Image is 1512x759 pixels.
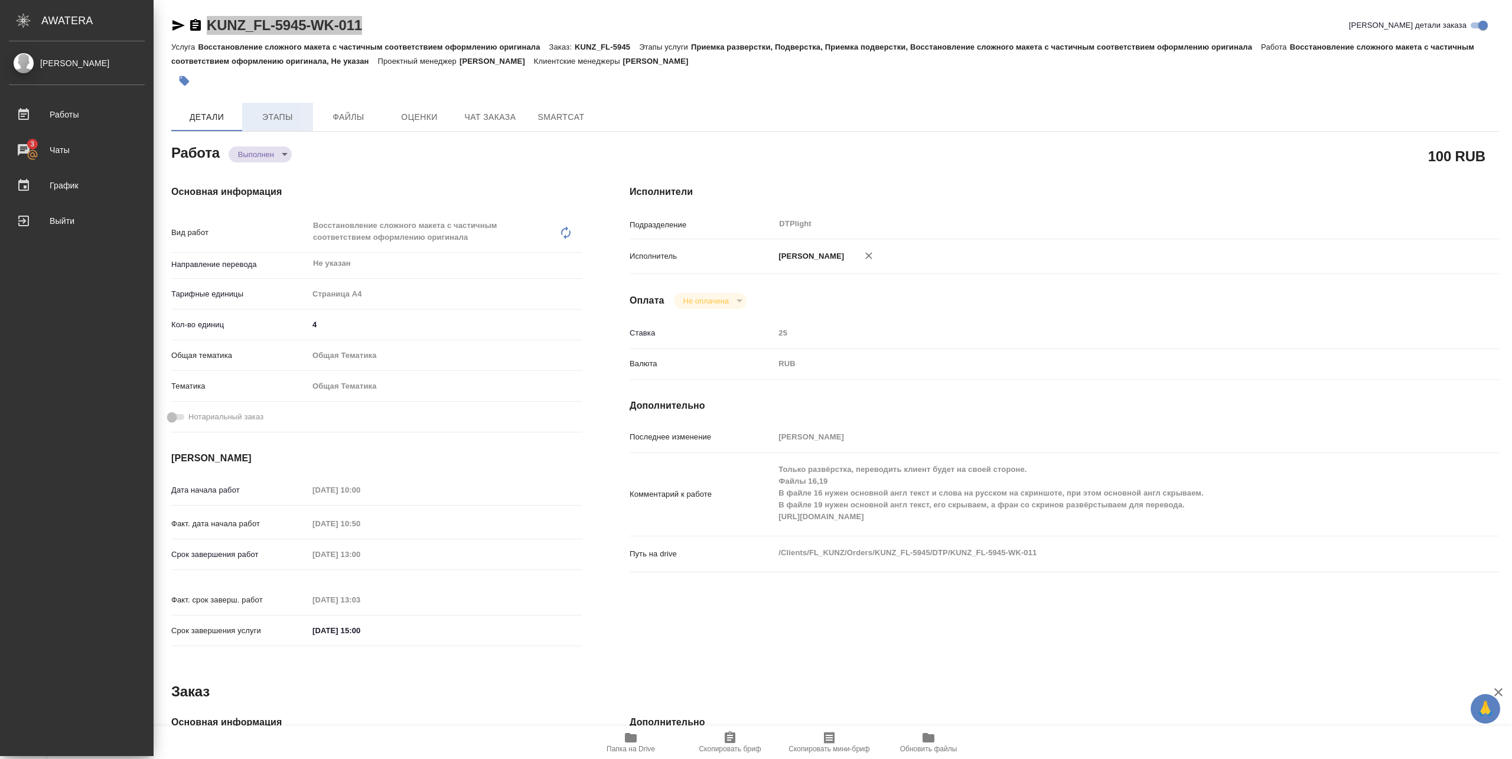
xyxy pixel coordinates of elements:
[630,327,774,339] p: Ставка
[680,296,732,306] button: Не оплачена
[1428,146,1485,166] h2: 100 RUB
[23,138,41,150] span: 3
[171,380,308,392] p: Тематика
[630,294,664,308] h4: Оплата
[630,548,774,560] p: Путь на drive
[774,324,1426,341] input: Пустое поле
[9,106,145,123] div: Работы
[308,481,412,499] input: Пустое поле
[171,594,308,606] p: Факт. срок заверш. работ
[249,110,306,125] span: Этапы
[308,591,412,608] input: Пустое поле
[1471,694,1500,724] button: 🙏
[171,625,308,637] p: Срок завершения услуги
[320,110,377,125] span: Файлы
[308,622,412,639] input: ✎ Введи что-нибудь
[41,9,154,32] div: AWATERA
[171,715,582,729] h4: Основная информация
[699,745,761,753] span: Скопировать бриф
[630,488,774,500] p: Комментарий к работе
[308,546,412,563] input: Пустое поле
[171,259,308,271] p: Направление перевода
[3,100,151,129] a: Работы
[391,110,448,125] span: Оценки
[207,17,362,33] a: KUNZ_FL-5945-WK-011
[462,110,519,125] span: Чат заказа
[188,411,263,423] span: Нотариальный заказ
[630,715,1499,729] h4: Дополнительно
[774,428,1426,445] input: Пустое поле
[1475,696,1495,721] span: 🙏
[549,43,575,51] p: Заказ:
[188,18,203,32] button: Скопировать ссылку
[171,43,198,51] p: Услуга
[9,57,145,70] div: [PERSON_NAME]
[856,243,882,269] button: Удалить исполнителя
[171,484,308,496] p: Дата начала работ
[774,250,844,262] p: [PERSON_NAME]
[460,57,534,66] p: [PERSON_NAME]
[378,57,460,66] p: Проектный менеджер
[171,319,308,331] p: Кол-во единиц
[607,745,655,753] span: Папка на Drive
[171,68,197,94] button: Добавить тэг
[639,43,691,51] p: Этапы услуги
[575,43,639,51] p: KUNZ_FL-5945
[9,141,145,159] div: Чаты
[3,171,151,200] a: График
[9,212,145,230] div: Выйти
[630,219,774,231] p: Подразделение
[774,543,1426,563] textarea: /Clients/FL_KUNZ/Orders/KUNZ_FL-5945/DTP/KUNZ_FL-5945-WK-011
[234,149,278,159] button: Выполнен
[900,745,957,753] span: Обновить файлы
[581,726,680,759] button: Папка на Drive
[308,316,582,333] input: ✎ Введи что-нибудь
[534,57,623,66] p: Клиентские менеджеры
[229,146,292,162] div: Выполнен
[171,185,582,199] h4: Основная информация
[308,515,412,532] input: Пустое поле
[630,358,774,370] p: Валюта
[3,206,151,236] a: Выйти
[630,250,774,262] p: Исполнитель
[691,43,1261,51] p: Приемка разверстки, Подверстка, Приемка подверстки, Восстановление сложного макета с частичным со...
[1349,19,1467,31] span: [PERSON_NAME] детали заказа
[630,431,774,443] p: Последнее изменение
[171,141,220,162] h2: Работа
[623,57,698,66] p: [PERSON_NAME]
[3,135,151,165] a: 3Чаты
[171,18,185,32] button: Скопировать ссылку для ЯМессенджера
[630,185,1499,199] h4: Исполнители
[171,288,308,300] p: Тарифные единицы
[674,293,747,309] div: Выполнен
[308,376,582,396] div: Общая Тематика
[788,745,869,753] span: Скопировать мини-бриф
[171,518,308,530] p: Факт. дата начала работ
[171,451,582,465] h4: [PERSON_NAME]
[171,227,308,239] p: Вид работ
[308,284,582,304] div: Страница А4
[533,110,589,125] span: SmartCat
[774,460,1426,527] textarea: Только развёрстка, переводить клиент будет на своей стороне. Файлы 16,19 В файле 16 нужен основно...
[9,177,145,194] div: График
[879,726,978,759] button: Обновить файлы
[198,43,549,51] p: Восстановление сложного макета с частичным соответствием оформлению оригинала
[171,350,308,361] p: Общая тематика
[1261,43,1290,51] p: Работа
[774,354,1426,374] div: RUB
[178,110,235,125] span: Детали
[171,549,308,561] p: Срок завершения работ
[171,682,210,701] h2: Заказ
[630,399,1499,413] h4: Дополнительно
[308,346,582,366] div: Общая Тематика
[780,726,879,759] button: Скопировать мини-бриф
[680,726,780,759] button: Скопировать бриф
